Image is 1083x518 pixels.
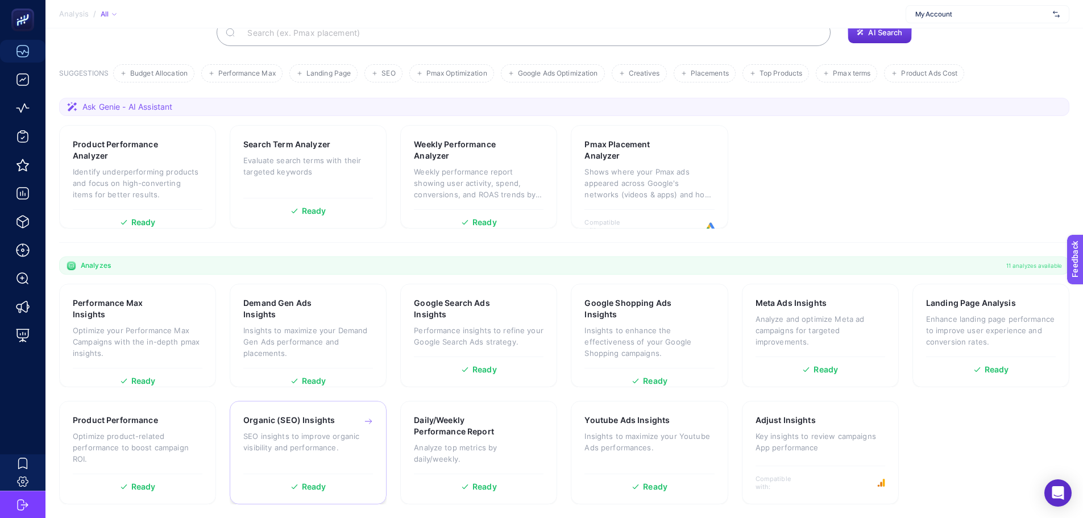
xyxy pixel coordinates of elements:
[73,166,202,200] p: Identify underperforming products and focus on high-converting items for better results.
[218,69,276,78] span: Performance Max
[414,442,543,465] p: Analyze top metrics by daily/weekly.
[400,284,557,387] a: Google Search Ads InsightsPerformance insights to refine your Google Search Ads strategy.Ready
[584,415,670,426] h3: Youtube Ads Insights
[131,218,156,226] span: Ready
[760,69,802,78] span: Top Products
[756,297,827,309] h3: Meta Ads Insights
[230,284,387,387] a: Demand Gen Ads InsightsInsights to maximize your Demand Gen Ads performance and placements.Ready
[243,139,330,150] h3: Search Term Analyzer
[59,69,109,82] h3: SUGGESTIONS
[472,483,497,491] span: Ready
[742,401,899,504] a: Adjust InsightsKey insights to review campaigns App performanceCompatible with:
[414,415,510,437] h3: Daily/Weekly Performance Report
[868,28,902,37] span: AI Search
[985,366,1009,374] span: Ready
[59,10,89,19] span: Analysis
[584,430,714,453] p: Insights to maximize your Youtube Ads performances.
[629,69,660,78] span: Creatives
[414,297,508,320] h3: Google Search Ads Insights
[584,166,714,200] p: Shows where your Pmax ads appeared across Google's networks (videos & apps) and how each placemen...
[73,139,168,161] h3: Product Performance Analyzer
[756,475,807,491] span: Compatible with:
[400,125,557,229] a: Weekly Performance AnalyzerWeekly performance report showing user activity, spend, conversions, a...
[238,16,821,48] input: Search
[926,313,1056,347] p: Enhance landing page performance to improve user experience and conversion rates.
[243,430,373,453] p: SEO insights to improve organic visibility and performance.
[1006,261,1062,270] span: 11 analyzes available
[93,9,96,18] span: /
[131,377,156,385] span: Ready
[643,377,667,385] span: Ready
[643,483,667,491] span: Ready
[73,430,202,465] p: Optimize product-related performance to boost campaign ROI.
[230,401,387,504] a: Organic (SEO) InsightsSEO insights to improve organic visibility and performance.Ready
[302,483,326,491] span: Ready
[243,415,335,426] h3: Organic (SEO) Insights
[73,415,158,426] h3: Product Performance
[306,69,351,78] span: Landing Page
[302,207,326,215] span: Ready
[571,401,728,504] a: Youtube Ads InsightsInsights to maximize your Youtube Ads performances.Ready
[73,297,167,320] h3: Performance Max Insights
[1053,9,1060,20] img: svg%3e
[131,483,156,491] span: Ready
[571,284,728,387] a: Google Shopping Ads InsightsInsights to enhance the effectiveness of your Google Shopping campaig...
[243,155,373,177] p: Evaluate search terms with their targeted keywords
[756,430,885,453] p: Key insights to review campaigns App performance
[302,377,326,385] span: Ready
[756,313,885,347] p: Analyze and optimize Meta ad campaigns for targeted improvements.
[518,69,598,78] span: Google Ads Optimization
[7,3,43,13] span: Feedback
[243,325,373,359] p: Insights to maximize your Demand Gen Ads performance and placements.
[472,218,497,226] span: Ready
[101,10,117,19] div: All
[414,166,543,200] p: Weekly performance report showing user activity, spend, conversions, and ROAS trends by week.
[848,21,911,44] button: AI Search
[915,10,1048,19] span: My Account
[426,69,487,78] span: Pmax Optimization
[691,69,729,78] span: Placements
[584,325,714,359] p: Insights to enhance the effectiveness of your Google Shopping campaigns.
[912,284,1069,387] a: Landing Page AnalysisEnhance landing page performance to improve user experience and conversion r...
[584,218,636,234] span: Compatible with:
[926,297,1016,309] h3: Landing Page Analysis
[414,139,509,161] h3: Weekly Performance Analyzer
[81,261,111,270] span: Analyzes
[414,325,543,347] p: Performance insights to refine your Google Search Ads strategy.
[584,139,678,161] h3: Pmax Placement Analyzer
[130,69,188,78] span: Budget Allocation
[742,284,899,387] a: Meta Ads InsightsAnalyze and optimize Meta ad campaigns for targeted improvements.Ready
[73,325,202,359] p: Optimize your Performance Max Campaigns with the in-depth pmax insights.
[833,69,870,78] span: Pmax terms
[472,366,497,374] span: Ready
[901,69,957,78] span: Product Ads Cost
[59,125,216,229] a: Product Performance AnalyzerIdentify underperforming products and focus on high-converting items ...
[230,125,387,229] a: Search Term AnalyzerEvaluate search terms with their targeted keywordsReady
[59,401,216,504] a: Product PerformanceOptimize product-related performance to boost campaign ROI.Ready
[381,69,395,78] span: SEO
[82,101,172,113] span: Ask Genie - AI Assistant
[59,284,216,387] a: Performance Max InsightsOptimize your Performance Max Campaigns with the in-depth pmax insights.R...
[243,297,337,320] h3: Demand Gen Ads Insights
[1044,479,1072,507] div: Open Intercom Messenger
[584,297,680,320] h3: Google Shopping Ads Insights
[400,401,557,504] a: Daily/Weekly Performance ReportAnalyze top metrics by daily/weekly.Ready
[756,415,816,426] h3: Adjust Insights
[571,125,728,229] a: Pmax Placement AnalyzerShows where your Pmax ads appeared across Google's networks (videos & apps...
[814,366,838,374] span: Ready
